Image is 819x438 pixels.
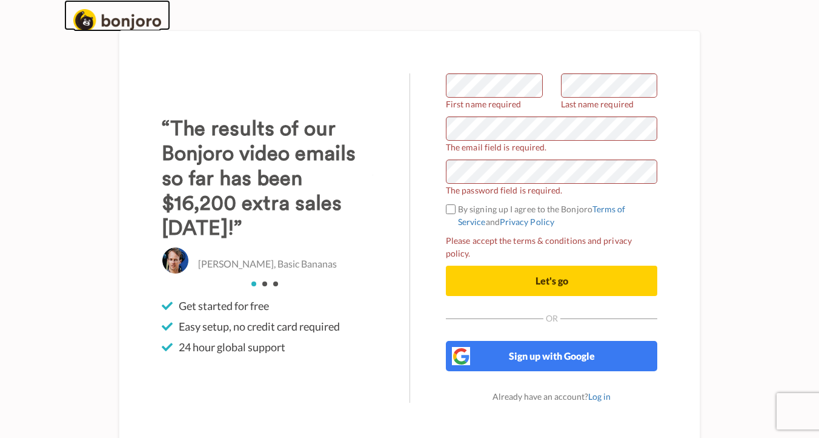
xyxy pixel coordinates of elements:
[509,350,595,362] span: Sign up with Google
[446,234,657,260] span: Please accept the terms & conditions and privacy policy.
[543,314,560,323] span: Or
[588,391,611,402] a: Log in
[179,298,269,313] span: Get started for free
[162,247,189,274] img: Christo Hall, Basic Bananas
[458,204,626,227] a: Terms of Service
[446,98,543,110] span: First name required
[446,341,657,371] button: Sign up with Google
[535,275,568,286] span: Let's go
[500,217,554,227] a: Privacy Policy
[198,257,337,271] p: [PERSON_NAME], Basic Bananas
[492,391,611,402] span: Already have an account?
[73,9,161,32] img: logo_full.png
[561,98,658,110] span: Last name required
[446,141,657,153] span: The email field is required.
[446,204,456,214] input: By signing up I agree to the BonjoroTerms of ServiceandPrivacy Policy
[162,116,373,241] h3: “The results of our Bonjoro video emails so far has been $16,200 extra sales [DATE]!”
[446,266,657,296] button: Let's go
[179,340,285,354] span: 24 hour global support
[446,203,657,228] label: By signing up I agree to the Bonjoro and
[446,184,657,197] span: The password field is required.
[179,319,340,334] span: Easy setup, no credit card required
